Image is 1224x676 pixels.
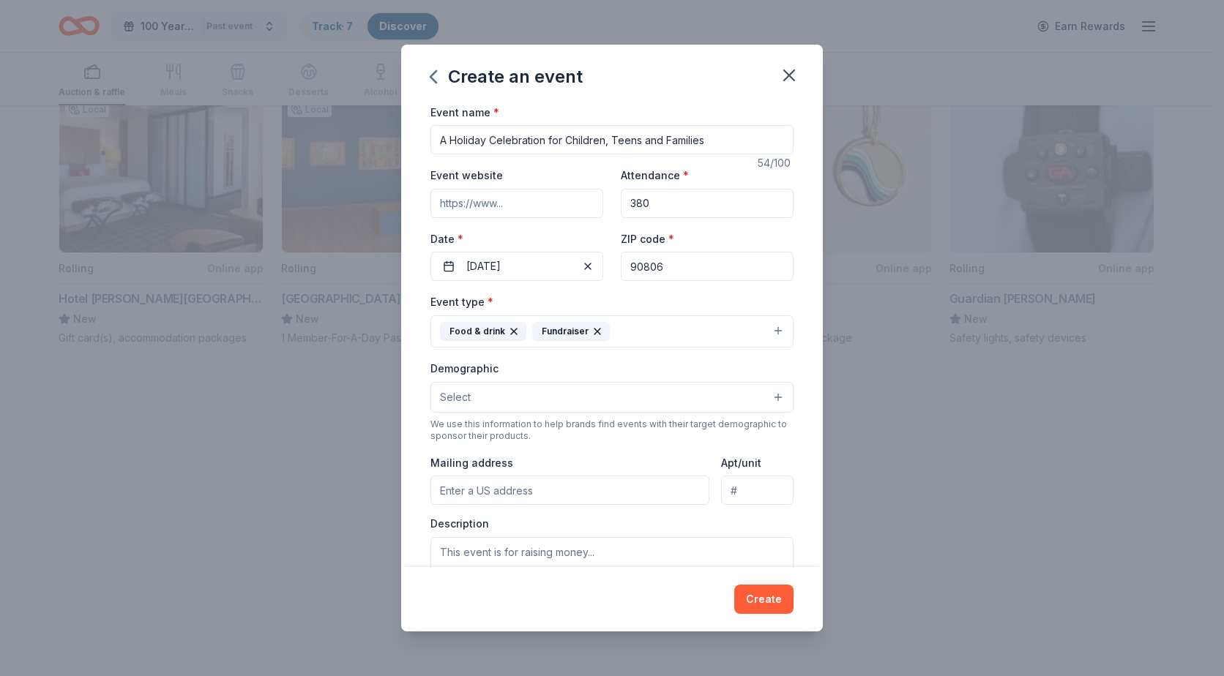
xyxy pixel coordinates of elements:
label: Description [430,517,489,531]
input: 20 [621,189,794,218]
button: Select [430,382,794,413]
div: 54 /100 [758,154,794,172]
div: Food & drink [440,322,526,341]
label: Event name [430,105,499,120]
label: Event type [430,295,493,309]
div: Fundraiser [532,322,610,341]
input: 12345 (U.S. only) [621,252,794,281]
div: We use this information to help brands find events with their target demographic to sponsor their... [430,418,794,442]
label: ZIP code [621,232,674,247]
label: Attendance [621,168,689,183]
div: Create an event [430,65,583,89]
label: Event website [430,168,503,183]
button: Create [734,585,794,614]
label: Date [430,232,603,247]
input: Enter a US address [430,476,709,505]
input: Spring Fundraiser [430,125,794,154]
label: Mailing address [430,456,513,470]
label: Demographic [430,361,499,376]
input: https://www... [430,189,603,218]
button: Food & drinkFundraiser [430,315,794,348]
button: [DATE] [430,252,603,281]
